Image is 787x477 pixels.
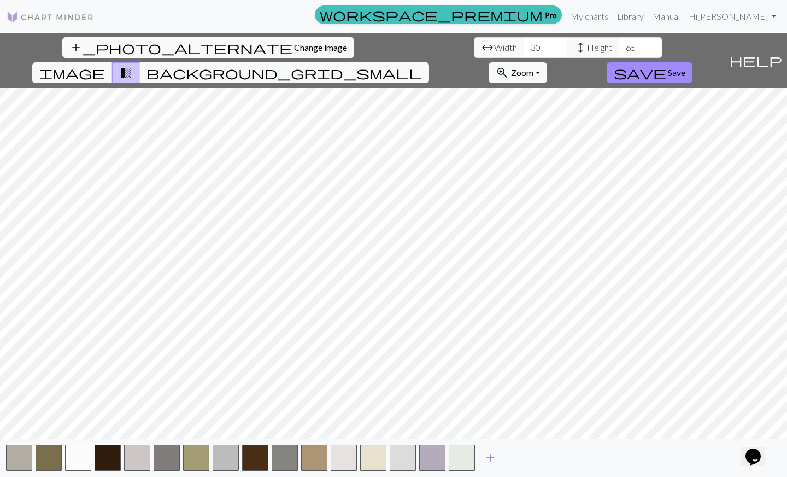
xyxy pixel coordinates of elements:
[481,40,494,55] span: arrow_range
[587,41,612,54] span: Height
[484,450,497,466] span: add
[684,5,780,27] a: Hi[PERSON_NAME]
[62,37,354,58] button: Change image
[614,65,666,80] span: save
[607,62,692,83] button: Save
[69,40,292,55] span: add_photo_alternate
[574,40,587,55] span: height
[477,447,504,468] button: Add color
[146,65,422,80] span: background_grid_small
[741,433,776,466] iframe: chat widget
[511,67,533,78] span: Zoom
[494,41,517,54] span: Width
[119,65,132,80] span: transition_fade
[725,33,787,88] button: Help
[566,5,613,27] a: My charts
[668,67,685,78] span: Save
[7,10,94,24] img: Logo
[39,65,105,80] span: image
[730,53,782,68] span: help
[489,62,547,83] button: Zoom
[320,7,543,22] span: workspace_premium
[613,5,648,27] a: Library
[648,5,684,27] a: Manual
[315,5,562,24] a: Pro
[294,42,347,53] span: Change image
[496,65,509,80] span: zoom_in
